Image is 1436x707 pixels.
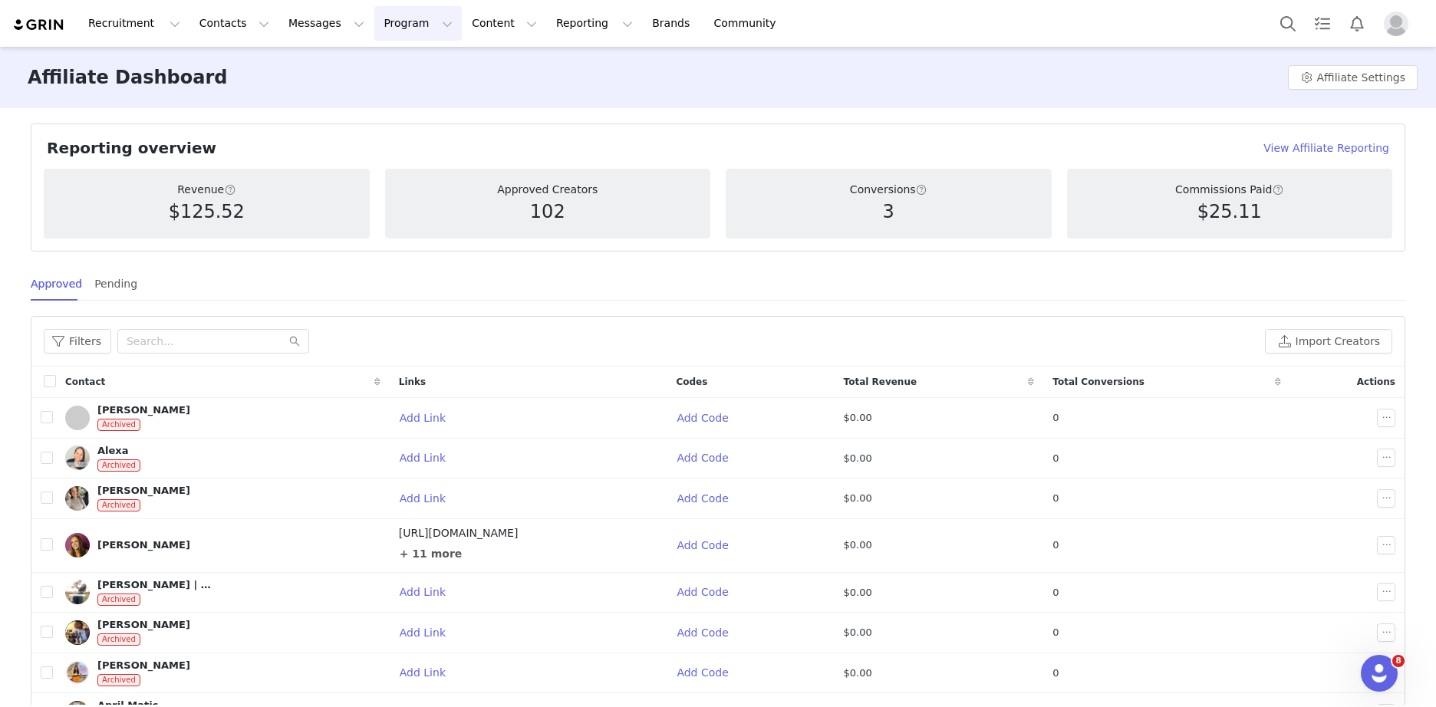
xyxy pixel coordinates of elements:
[1052,625,1059,640] span: 0
[97,594,140,606] span: Archived
[1052,410,1059,426] span: 0
[676,446,740,470] button: Add Code
[374,6,462,41] button: Program
[1052,585,1059,600] span: 0
[97,619,190,631] div: [PERSON_NAME]
[399,660,458,685] button: Add Link
[1384,12,1408,36] img: placeholder-profile.jpg
[399,375,426,389] span: Links
[399,486,458,511] button: Add Link
[1052,451,1059,466] span: 0
[97,485,190,497] div: [PERSON_NAME]
[97,459,140,472] span: Archived
[643,6,703,41] a: Brands
[279,6,374,41] button: Messages
[65,580,90,604] img: 96eab6dd-6d0d-4ded-b118-61465ce03027.jpg
[844,625,872,640] span: $0.00
[1052,491,1059,506] span: 0
[844,375,917,389] span: Total Revenue
[399,527,519,539] span: [URL][DOMAIN_NAME]
[65,620,90,645] img: 7da9cf4c-295d-4438-a479-423202d0d553--s.jpg
[530,198,565,225] h5: 102
[676,486,740,511] button: Add Code
[1340,6,1374,41] button: Notifications
[1306,6,1339,41] a: Tasks
[399,541,463,566] button: + 11 more
[1392,655,1405,667] span: 8
[399,406,458,430] button: Add Link
[289,336,300,347] i: icon: search
[676,533,740,557] button: Add Code
[1263,140,1389,156] a: View Affiliate Reporting
[676,375,707,389] span: Codes
[1271,6,1305,41] button: Search
[97,419,140,431] span: Archived
[1290,369,1405,395] div: Actions
[97,659,190,672] div: [PERSON_NAME]
[12,18,66,32] img: grin logo
[844,410,872,426] span: $0.00
[1375,12,1424,36] button: Profile
[44,329,111,353] button: Filters
[463,6,546,41] button: Content
[97,674,140,686] span: Archived
[97,579,212,591] div: [PERSON_NAME] | A Balanced Childhood | Learning Through Play
[676,620,740,645] button: Add Code
[497,182,598,198] p: Approved Creators
[117,329,309,353] input: Search...
[844,538,872,553] span: $0.00
[844,585,872,600] span: $0.00
[97,499,140,511] span: Archived
[844,491,872,506] span: $0.00
[399,580,458,604] button: Add Link
[1265,329,1392,353] button: Import Creators
[94,267,137,301] div: Pending
[1197,198,1262,225] h5: $25.11
[97,445,147,457] div: Alexa
[47,136,216,159] h2: Reporting overview
[79,6,189,41] button: Recruitment
[676,660,740,685] button: Add Code
[1052,375,1145,389] span: Total Conversions
[28,64,227,91] h3: Affiliate Dashboard
[65,446,90,470] img: 8931af19-9278-4021-8ac5-087a6d6c1659--s.jpg
[65,533,90,557] img: a673eb48-6ce5-4793-8e98-2699ecdf5e14.jpg
[676,580,740,604] button: Add Code
[97,404,190,416] div: [PERSON_NAME]
[844,451,872,466] span: $0.00
[1361,655,1398,692] iframe: Intercom live chat
[547,6,642,41] button: Reporting
[190,6,278,41] button: Contacts
[97,539,190,551] div: [PERSON_NAME]
[399,620,458,645] button: Add Link
[1052,666,1059,681] span: 0
[169,198,245,225] h5: $125.52
[31,267,82,301] div: Approved
[97,633,140,646] span: Archived
[65,486,90,511] img: 97c9df1c-d160-4660-871a-ccd196d1b4f7--s.jpg
[883,198,894,225] h5: 3
[1052,538,1059,553] span: 0
[844,666,872,681] span: $0.00
[1175,182,1283,198] p: Commissions Paid
[1288,65,1418,90] button: Affiliate Settings
[65,660,90,685] img: ad0ea60d-b37b-477f-8740-725addbcaa43.jpg
[177,182,235,198] p: Revenue
[705,6,792,41] a: Community
[850,182,927,198] p: Conversions
[676,406,740,430] button: Add Code
[399,446,458,470] button: Add Link
[65,375,105,389] span: Contact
